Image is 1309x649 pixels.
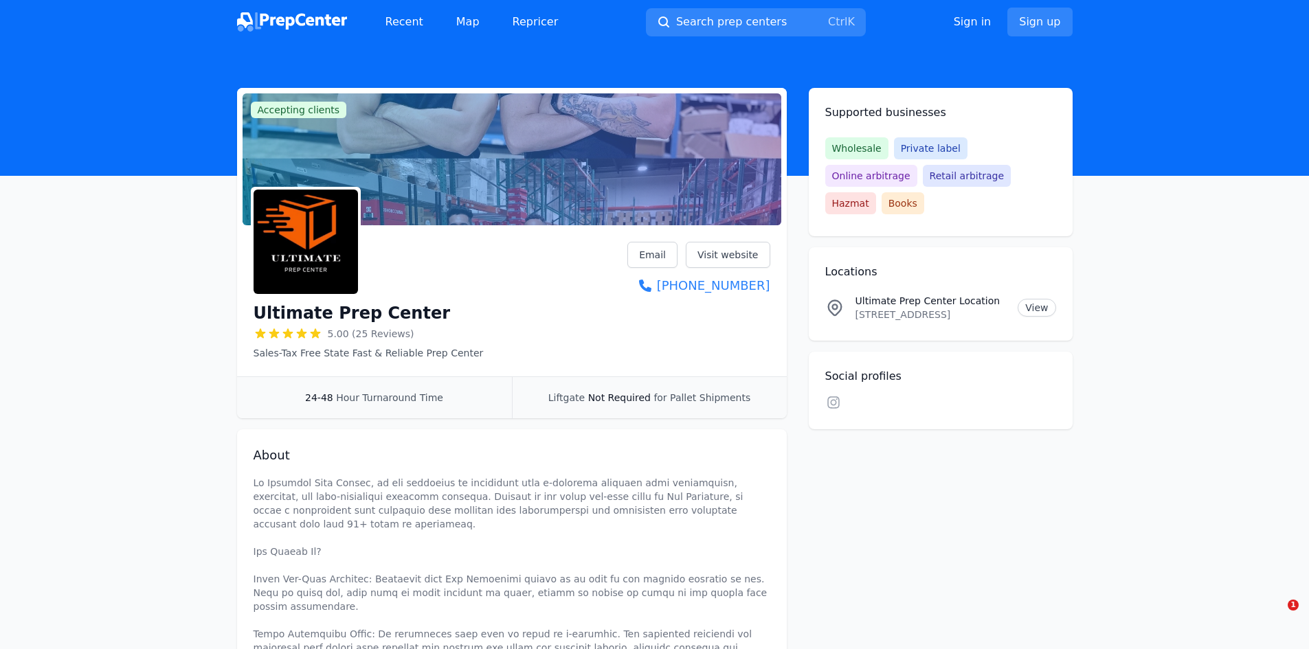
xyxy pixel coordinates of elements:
iframe: Intercom live chat [1260,600,1293,633]
span: Search prep centers [676,14,787,30]
p: Ultimate Prep Center Location [855,294,1007,308]
span: Online arbitrage [825,165,917,187]
span: Hour Turnaround Time [336,392,443,403]
a: [PHONE_NUMBER] [627,276,770,295]
span: for Pallet Shipments [653,392,750,403]
img: PrepCenter [237,12,347,32]
span: Wholesale [825,137,888,159]
span: Private label [894,137,967,159]
span: Accepting clients [251,102,347,118]
button: Search prep centersCtrlK [646,8,866,36]
a: Visit website [686,242,770,268]
h1: Ultimate Prep Center [254,302,451,324]
span: Liftgate [548,392,585,403]
h2: Locations [825,264,1056,280]
span: 5.00 (25 Reviews) [328,327,414,341]
span: Books [882,192,924,214]
p: [STREET_ADDRESS] [855,308,1007,321]
a: Sign in [954,14,992,30]
a: Recent [374,8,434,36]
span: Retail arbitrage [923,165,1011,187]
a: Map [445,8,491,36]
kbd: Ctrl [828,15,847,28]
a: Sign up [1007,8,1072,36]
span: Hazmat [825,192,876,214]
p: Sales-Tax Free State Fast & Reliable Prep Center [254,346,484,360]
span: Not Required [588,392,651,403]
h2: Supported businesses [825,104,1056,121]
a: Email [627,242,678,268]
img: Ultimate Prep Center [254,190,358,294]
h2: Social profiles [825,368,1056,385]
span: 24-48 [305,392,333,403]
span: 1 [1288,600,1299,611]
h2: About [254,446,770,465]
a: View [1018,299,1055,317]
kbd: K [847,15,855,28]
a: Repricer [502,8,570,36]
